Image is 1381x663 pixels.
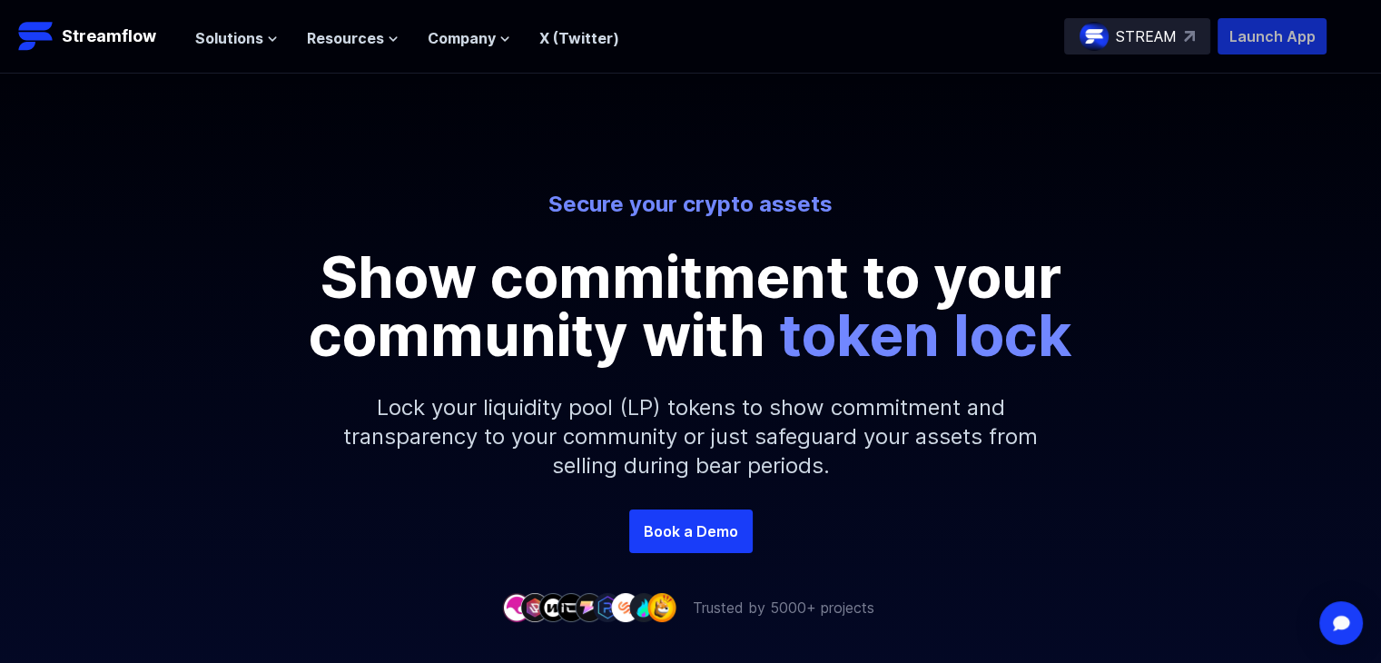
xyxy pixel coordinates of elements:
[575,593,604,621] img: company-5
[18,18,54,54] img: Streamflow Logo
[428,27,496,49] span: Company
[1218,18,1327,54] button: Launch App
[593,593,622,621] img: company-6
[538,593,567,621] img: company-3
[1184,31,1195,42] img: top-right-arrow.svg
[307,27,384,49] span: Resources
[18,18,177,54] a: Streamflow
[611,593,640,621] img: company-7
[1064,18,1210,54] a: STREAM
[693,597,874,618] p: Trusted by 5000+ projects
[520,593,549,621] img: company-2
[195,27,263,49] span: Solutions
[282,248,1100,364] p: Show commitment to your community with
[1080,22,1109,51] img: streamflow-logo-circle.png
[1116,25,1177,47] p: STREAM
[557,593,586,621] img: company-4
[428,27,510,49] button: Company
[629,593,658,621] img: company-8
[1319,601,1363,645] div: Open Intercom Messenger
[779,300,1072,370] span: token lock
[62,24,156,49] p: Streamflow
[195,27,278,49] button: Solutions
[188,190,1194,219] p: Secure your crypto assets
[647,593,676,621] img: company-9
[539,29,619,47] a: X (Twitter)
[502,593,531,621] img: company-1
[629,510,753,553] a: Book a Demo
[307,27,399,49] button: Resources
[301,364,1081,510] p: Lock your liquidity pool (LP) tokens to show commitment and transparency to your community or jus...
